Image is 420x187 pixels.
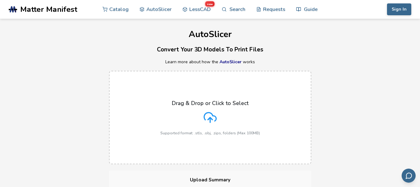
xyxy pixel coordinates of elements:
[160,131,260,135] p: Supported format: .stls, .obj, .zips, folders (Max 100MB)
[20,5,77,14] span: Matter Manifest
[387,3,411,15] button: Sign In
[205,1,214,7] span: new
[402,169,416,183] button: Send feedback via email
[219,59,242,65] a: AutoSlicer
[172,100,248,106] p: Drag & Drop or Click to Select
